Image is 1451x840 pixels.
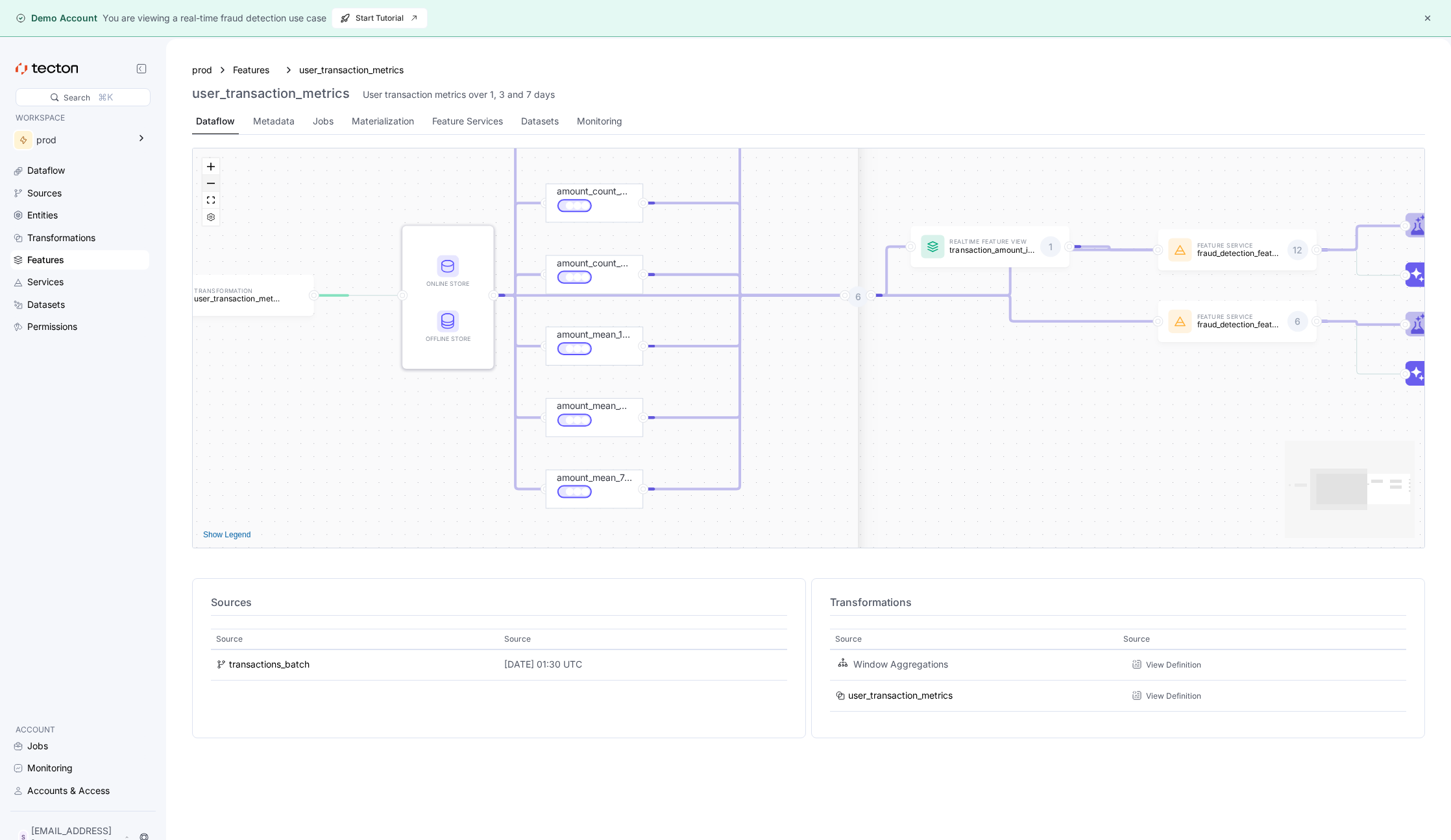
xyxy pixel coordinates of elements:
a: prod [192,63,212,77]
div: View Definition [1146,690,1201,702]
div: amount_mean_7d_1d [546,489,643,528]
a: Realtime Feature Viewtransaction_amount_is_higher_than_average1 [910,226,1069,268]
div: [DATE] 01:30 UTC [504,658,782,672]
div: Services [27,275,64,289]
div: Search⌘K [16,88,151,106]
div: Accounts & Access [27,784,110,798]
a: Entities [10,205,149,225]
div: amount_mean_3d_1d [546,418,643,457]
p: Source [504,633,531,646]
a: Features [233,63,278,77]
a: Start Tutorial [332,8,428,29]
a: Features [10,250,149,270]
div: Online Store [422,279,474,288]
button: zoom out [202,175,219,192]
a: user_transaction_metrics [299,63,404,77]
div: Features [27,253,64,267]
a: Permissions [10,317,149,336]
div: Datasets [521,114,559,128]
div: View Definition [1123,687,1213,705]
g: Edge from featureView:user_transaction_metrics to featureService:fraud_detection_feature_service [866,296,1154,321]
button: Show Legend [198,527,256,542]
div: amount_count_3d_1d [546,204,643,242]
g: Edge from featureService:fraud_detection_feature_service:v2 to Trainer_featureService:fraud_detec... [1311,226,1402,250]
div: Offline Store [422,334,474,344]
div: Online Store [422,255,474,288]
div: Search [64,91,90,104]
div: Dataflow [27,163,65,178]
div: Materialization [352,114,414,128]
div: View Definition [1123,656,1213,674]
g: Edge from featureView:transaction_amount_is_higher_than_average to featureService:fraud_detection... [1064,247,1154,250]
h3: user_transaction_metrics [192,86,350,101]
div: Feature Services [432,114,503,128]
a: Accounts & Access [10,781,149,800]
div: React Flow controls [202,158,219,226]
p: Realtime Feature View [949,240,1034,246]
div: 6 [858,275,884,296]
div: Dataflow [196,114,235,128]
p: user_transaction_metrics [194,294,279,303]
button: fit view [202,192,219,209]
div: transactions_batch [229,658,310,672]
h4: Sources [211,594,787,610]
a: user_transaction_metrics [835,689,1113,703]
p: Source [1123,633,1150,646]
button: zoom in [202,158,219,175]
h4: Transformations [830,594,1406,610]
a: Monitoring [10,758,149,778]
span: Show Legend [203,527,250,542]
div: prod [36,133,128,147]
div: amount_mean_7d_1d [557,471,632,485]
div: Jobs [27,739,48,753]
p: Transformation [194,288,279,294]
a: Sources [10,183,149,203]
p: Source [216,633,243,646]
div: amount_mean_1d_1d [557,327,632,342]
div: user_transaction_metrics [848,689,953,703]
a: Transformations [10,228,149,248]
div: amount_mean_3d_1d [557,399,632,414]
a: Jobs [10,736,149,756]
div: Jobs [313,114,334,128]
a: Feature Servicefraud_detection_feature_service6 [1158,301,1317,342]
a: Services [10,272,149,292]
div: Window Aggregations [853,658,1110,672]
div: Permissions [27,320,77,334]
p: WORKSPACE [16,111,144,124]
a: Datasets [10,295,149,314]
div: Offline Store [422,310,474,344]
g: Edge from featureService:fraud_detection_feature_service to Inference_featureService:fraud_detect... [1311,321,1402,374]
p: Source [835,633,862,646]
p: fraud_detection_feature_service [1197,320,1282,329]
div: View Definition [1146,659,1201,671]
div: Demo Account [16,12,97,25]
div: Monitoring [27,761,73,775]
div: amount_count_7d_1d [546,275,643,314]
div: amount_count_7d_1d [557,256,632,270]
p: ACCOUNT [16,723,144,736]
p: fraud_detection_feature_service:v2 [1197,249,1282,257]
a: Transformationuser_transaction_metrics [155,275,314,316]
div: User transaction metrics over 1, 3 and 7 days [363,88,555,101]
div: 6 [847,286,868,307]
p: Feature Service [1197,243,1282,249]
div: You are viewing a real-time fraud detection use case [103,11,326,25]
g: Edge from featureView:user_transaction_metrics to featureService:fraud_detection_feature_service:v2 [866,250,1154,296]
p: Feature Service [1197,314,1282,320]
div: 6 [1287,311,1308,332]
span: Start Tutorial [340,8,419,28]
div: Transformations [27,231,95,245]
g: Edge from featureView:user_transaction_metrics to featureView:transaction_amount_is_higher_than_a... [866,247,907,296]
a: Dataflow [10,161,149,180]
div: 12 [1287,240,1308,261]
div: Sources [27,186,62,200]
g: Edge from featureService:fraud_detection_feature_service:v2 to Inference_featureService:fraud_det... [1311,250,1402,275]
div: Metadata [253,114,295,128]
